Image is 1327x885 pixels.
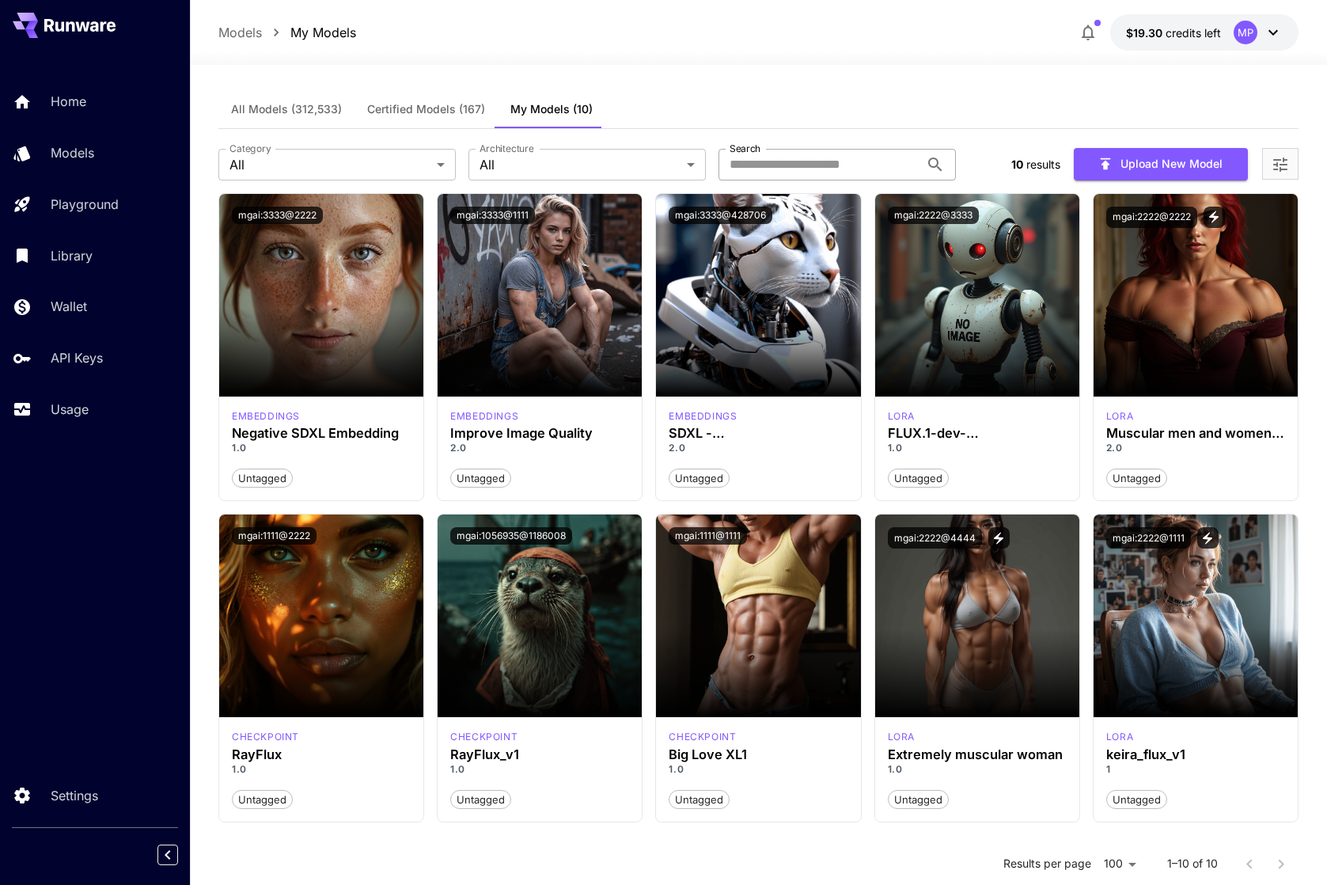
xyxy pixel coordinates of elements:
p: 2.0 [450,441,629,455]
div: FLUX.1 D [232,730,299,744]
div: SDXL 1.0 [669,730,736,744]
span: Untagged [1107,471,1166,487]
button: Untagged [888,789,949,810]
button: Collapse sidebar [157,845,178,865]
h3: FLUX.1-dev-[PERSON_NAME]-add-details [888,426,1067,441]
p: embeddings [232,409,300,424]
p: 1.0 [232,762,411,777]
label: Architecture [480,142,533,155]
p: checkpoint [669,730,736,744]
span: Untagged [233,792,292,808]
div: FLUX.1 D [888,409,915,424]
span: Untagged [233,471,292,487]
p: 1.0 [232,441,411,455]
p: API Keys [51,348,103,367]
button: Untagged [1106,468,1167,488]
button: Untagged [888,468,949,488]
div: SDXL 1.0 [232,409,300,424]
span: Untagged [451,471,510,487]
span: All [229,155,430,174]
span: Certified Models (167) [367,102,485,116]
button: Open more filters [1271,154,1290,174]
button: $19.30056MP [1110,14,1299,51]
span: credits left [1166,26,1221,40]
button: mgai:2222@3333 [888,207,979,224]
div: Collapse sidebar [169,841,190,869]
div: Negative SDXL Embedding [232,426,411,441]
p: Settings [51,786,98,805]
h3: RayFlux_v1 [450,747,629,762]
label: Category [229,142,271,155]
button: Untagged [232,789,293,810]
button: Untagged [450,468,511,488]
button: mgai:3333@2222 [232,207,323,224]
p: 1.0 [450,762,629,777]
span: All Models (312,533) [231,102,342,116]
p: Library [51,246,93,265]
p: Results per page [1003,857,1091,872]
p: lora [888,730,915,744]
h3: Muscular men and women for Flux [1106,426,1285,441]
button: Untagged [669,789,730,810]
button: mgai:3333@1111 [450,207,535,224]
div: FLUX.1-dev-LoRA-add-details [888,426,1067,441]
button: mgai:1056935@1186008 [450,527,572,545]
p: lora [888,409,915,424]
p: lora [1106,409,1133,424]
p: checkpoint [232,730,299,744]
p: Playground [51,195,119,214]
p: Home [51,92,86,111]
h3: Big Love XL1 [669,747,847,762]
button: Untagged [669,468,730,488]
h3: RayFlux [232,747,411,762]
h3: keira_flux_v1 [1106,747,1285,762]
p: Models [51,143,94,162]
div: MP [1234,21,1257,44]
div: SDXL 1.0 [450,409,518,424]
h3: Extremely muscular woman [888,747,1067,762]
span: Untagged [669,471,729,487]
button: View trigger words [1197,527,1219,549]
img: no-image-qHGxvh9x.jpeg [875,194,1079,397]
div: $19.30056 [1126,25,1221,41]
span: results [1026,158,1060,171]
p: 1.0 [888,762,1067,777]
span: $19.30 [1126,26,1166,40]
span: Untagged [889,471,948,487]
button: mgai:3333@428706 [669,207,772,224]
button: Upload New Model [1074,148,1248,180]
p: 2.0 [669,441,847,455]
button: mgai:2222@4444 [888,527,982,549]
p: checkpoint [450,730,518,744]
div: SDXL - LoRA+Embedding - Eye Bleach [669,426,847,441]
button: Untagged [450,789,511,810]
button: View trigger words [1204,207,1225,228]
p: 2.0 [1106,441,1285,455]
button: View trigger words [988,527,1010,549]
span: Untagged [889,792,948,808]
span: My Models (10) [510,102,593,116]
div: FLUX.1 D [1106,730,1133,744]
p: embeddings [450,409,518,424]
p: 1.0 [888,441,1067,455]
nav: breadcrumb [218,23,356,42]
button: Untagged [232,468,293,488]
h3: Improve Image Quality [450,426,629,441]
button: mgai:1111@2222 [232,527,317,545]
a: Models [218,23,262,42]
p: embeddings [669,409,737,424]
p: 1–10 of 10 [1167,857,1218,872]
span: All [480,155,681,174]
button: mgai:1111@1111 [669,527,747,545]
span: 10 [1011,158,1023,171]
a: My Models [290,23,356,42]
p: lora [1106,730,1133,744]
label: Search [730,142,760,155]
p: Usage [51,400,89,419]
